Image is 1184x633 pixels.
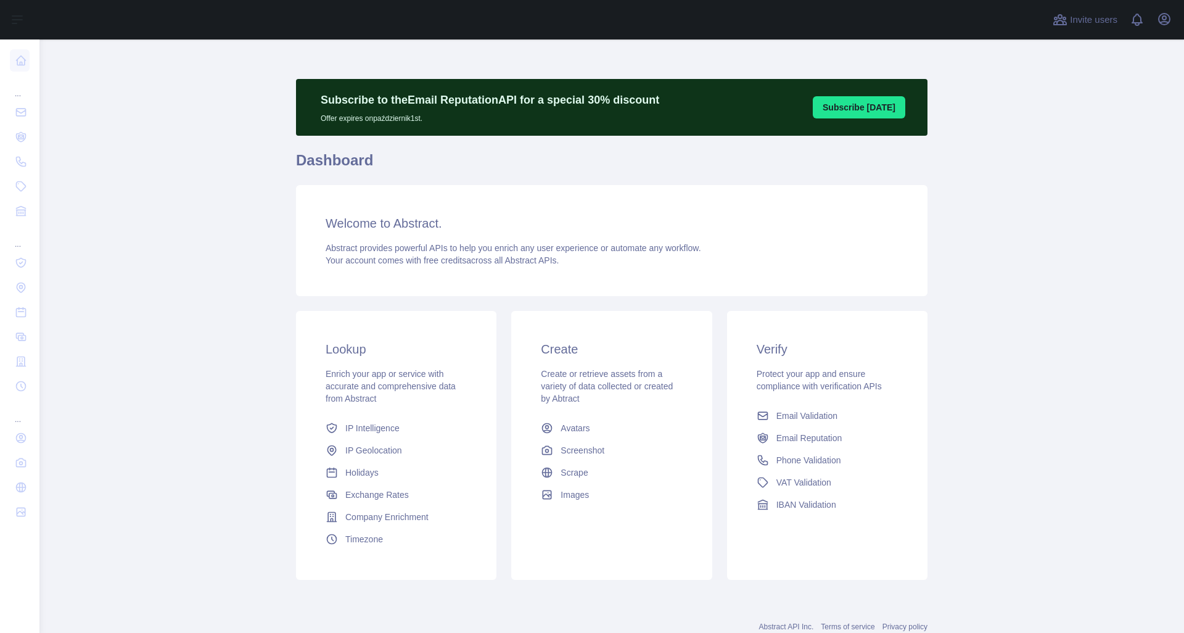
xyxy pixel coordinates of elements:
a: Terms of service [821,623,874,631]
a: Screenshot [536,439,687,461]
span: IP Geolocation [345,444,402,457]
div: ... [10,400,30,424]
span: Phone Validation [776,454,841,466]
span: Screenshot [561,444,604,457]
a: Phone Validation [752,449,903,471]
span: Create or retrieve assets from a variety of data collected or created by Abtract [541,369,673,403]
a: IP Geolocation [321,439,472,461]
a: Holidays [321,461,472,484]
span: Images [561,489,589,501]
span: Enrich your app or service with accurate and comprehensive data from Abstract [326,369,456,403]
span: Scrape [561,466,588,479]
span: Email Reputation [776,432,842,444]
span: IP Intelligence [345,422,400,434]
span: Email Validation [776,410,837,422]
span: VAT Validation [776,476,831,489]
h3: Create [541,341,682,358]
button: Subscribe [DATE] [813,96,905,118]
div: ... [10,225,30,249]
span: Your account comes with across all Abstract APIs. [326,255,559,265]
p: Offer expires on październik 1st. [321,109,659,123]
span: Invite users [1070,13,1117,27]
a: Images [536,484,687,506]
span: IBAN Validation [776,499,836,511]
button: Invite users [1050,10,1120,30]
a: Abstract API Inc. [759,623,814,631]
h1: Dashboard [296,151,927,180]
h3: Verify [757,341,898,358]
span: Company Enrichment [345,511,429,523]
span: Avatars [561,422,590,434]
a: VAT Validation [752,471,903,494]
a: IBAN Validation [752,494,903,516]
span: Exchange Rates [345,489,409,501]
a: Email Validation [752,405,903,427]
a: IP Intelligence [321,417,472,439]
a: Exchange Rates [321,484,472,506]
span: Protect your app and ensure compliance with verification APIs [757,369,882,391]
a: Company Enrichment [321,506,472,528]
a: Scrape [536,461,687,484]
span: free credits [424,255,466,265]
a: Avatars [536,417,687,439]
a: Timezone [321,528,472,550]
h3: Lookup [326,341,467,358]
span: Holidays [345,466,379,479]
div: ... [10,74,30,99]
a: Privacy policy [882,623,927,631]
p: Subscribe to the Email Reputation API for a special 30 % discount [321,91,659,109]
span: Abstract provides powerful APIs to help you enrich any user experience or automate any workflow. [326,243,701,253]
a: Email Reputation [752,427,903,449]
span: Timezone [345,533,383,545]
h3: Welcome to Abstract. [326,215,898,232]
